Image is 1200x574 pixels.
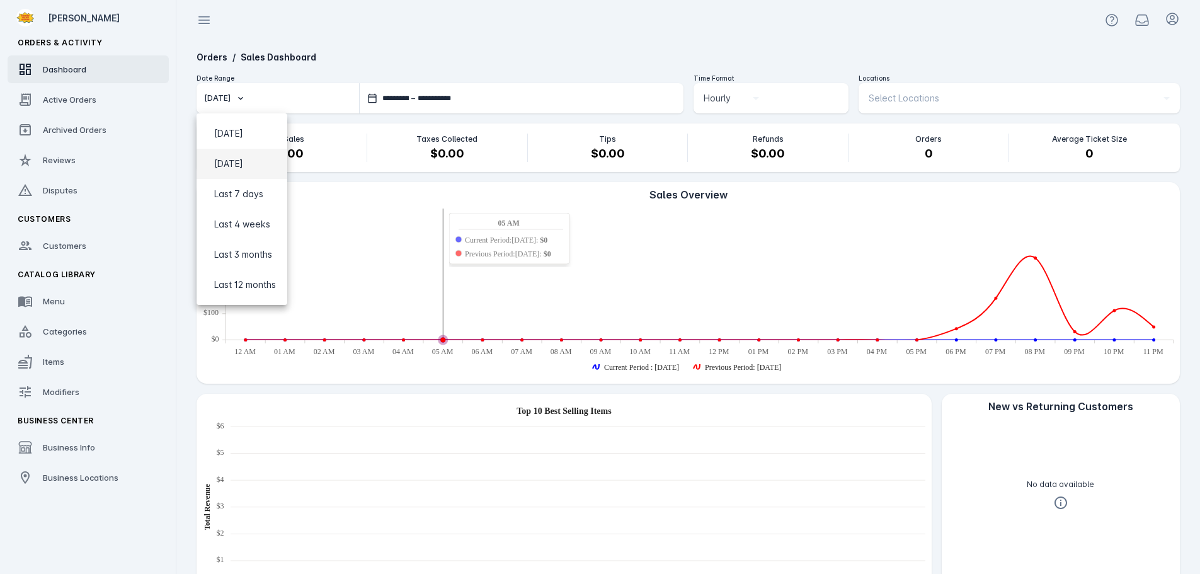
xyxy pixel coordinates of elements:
[214,126,243,141] span: [DATE]
[214,277,276,292] span: Last 12 months
[214,187,263,202] span: Last 7 days
[214,247,272,262] span: Last 3 months
[214,156,243,171] span: [DATE]
[214,217,270,232] span: Last 4 weeks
